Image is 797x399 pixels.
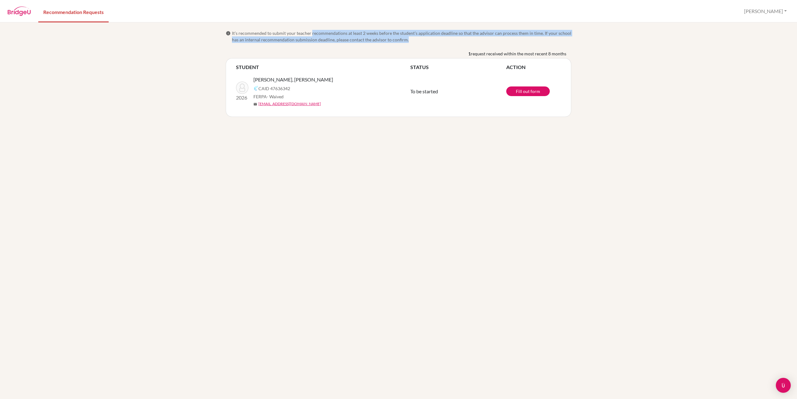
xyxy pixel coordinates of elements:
button: [PERSON_NAME] [741,5,790,17]
th: STUDENT [236,63,410,71]
span: CAID 47636342 [258,85,290,92]
span: request received within the most recent 8 months [471,50,566,57]
span: To be started [410,88,438,94]
a: Fill out form [506,86,550,96]
th: STATUS [410,63,506,71]
img: Morimoto, Rayta [236,81,248,94]
b: 1 [468,50,471,57]
img: BridgeU logo [7,7,31,16]
span: info [226,31,231,36]
a: Recommendation Requests [38,1,109,22]
span: - Waived [267,94,284,99]
img: Common App logo [253,86,258,91]
span: mail [253,102,257,106]
p: 2026 [236,94,248,101]
div: Open Intercom Messenger [776,378,791,393]
span: FERPA [253,93,284,100]
span: It’s recommended to submit your teacher recommendations at least 2 weeks before the student’s app... [232,30,571,43]
a: [EMAIL_ADDRESS][DOMAIN_NAME] [258,101,321,107]
th: ACTION [506,63,561,71]
span: [PERSON_NAME], [PERSON_NAME] [253,76,333,83]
